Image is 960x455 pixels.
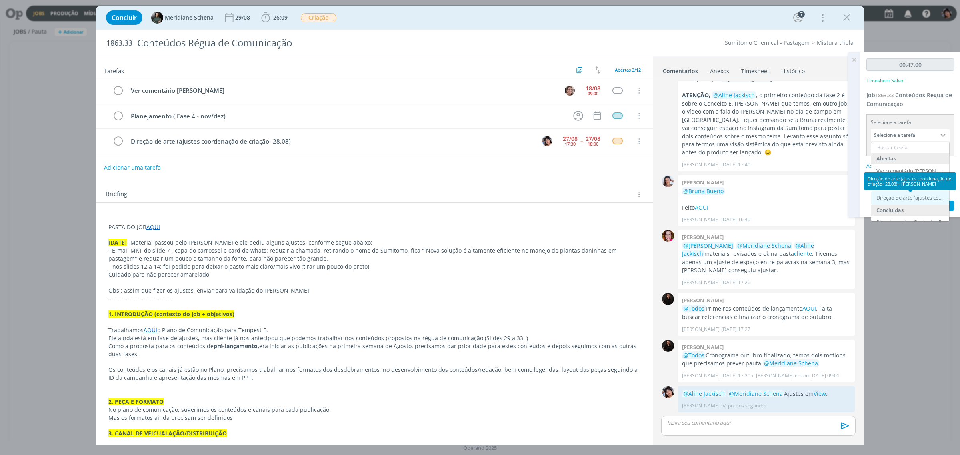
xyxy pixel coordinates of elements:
[682,390,851,398] p: Ajustes em .
[108,414,640,422] p: Mas os formatos ainda precisam ser definidos
[108,294,640,302] p: -------------------------------
[144,326,157,334] a: AQUI
[127,136,534,146] div: Direção de arte (ajustes coordenação de criação- 28.08)
[106,39,132,48] span: 1863.33
[752,372,809,379] span: e [PERSON_NAME] editou
[683,242,733,249] span: @[PERSON_NAME]
[682,91,851,157] p: , o primeiro conteúdo da fase 2 é sobre o Conceito E. [PERSON_NAME] que temos, em outro job, o ví...
[108,287,640,295] p: Obs.: assim que fizer os ajustes, enviar para validação do [PERSON_NAME].
[662,293,674,305] img: S
[682,233,724,241] b: [PERSON_NAME]
[810,372,840,379] span: [DATE] 09:01
[96,6,864,445] div: dialog
[871,119,950,126] div: Selecione a tarefa
[108,366,640,382] p: Os conteúdos e os canais já estão no Plano, precisamos trabalhar nos formatos dos desdobramentos,...
[682,204,851,212] p: Feito
[682,91,710,99] u: ATENÇÃO,
[108,429,227,437] strong: 3. CANAL DE VEICUALAÇÃO/DISTRIBUIÇÃO
[798,11,805,18] div: 7
[814,390,826,397] a: View
[802,305,816,312] a: AQUI
[683,390,725,397] span: @Aline Jackisch
[165,15,214,20] span: Meridiane Schena
[108,398,164,405] strong: 2. PEÇA E FORMATO
[127,86,557,96] div: Ver comentário [PERSON_NAME]
[106,10,142,25] button: Concluir
[682,179,724,186] b: [PERSON_NAME]
[108,342,640,358] p: Como a proposta para os conteúdos de era iniciar as publicações na primeira semana de Agosto, pre...
[565,86,575,96] img: A
[106,189,127,200] span: Briefing
[866,91,952,108] span: Conteúdos Régua de Comunicação
[721,372,750,379] span: [DATE] 17:20
[683,305,704,312] span: @Todos
[792,11,804,24] button: 7
[682,161,720,168] p: [PERSON_NAME]
[662,386,674,398] img: E
[866,162,954,170] div: Adicionar descrição
[737,242,791,249] span: @Meridiane Schena
[564,84,576,96] button: A
[682,279,720,286] p: [PERSON_NAME]
[565,142,576,146] div: 17:30
[876,195,946,201] div: Direção de arte (ajustes coordenação de criação- 28.08) - [PERSON_NAME]
[721,161,750,168] span: [DATE] 17:40
[586,86,600,91] div: 18/08
[682,297,724,304] b: [PERSON_NAME]
[864,172,956,190] div: Direção de arte (ajustes coordenação de criação- 28.08) - [PERSON_NAME]
[729,390,783,397] span: @Meridiane Schena
[871,153,949,164] div: Abertas
[682,343,724,351] b: [PERSON_NAME]
[866,91,952,108] a: Job1863.33Conteúdos Régua de Comunicação
[682,305,851,321] p: Primeiros conteúdos de lançamento . Falta buscar referências e finalizar o cronograma de outubro.
[108,263,640,271] p: _ nos slides 12 a 14: foi pedido para deixar o pasto mais claro/mais vivo (tirar um pouco do preto).
[301,13,336,22] span: Criação
[721,402,767,409] span: há poucos segundos
[721,279,750,286] span: [DATE] 17:26
[214,342,259,350] strong: pré-lançamento,
[725,39,810,46] a: Sumitomo Chemical - Pastagem
[682,402,720,409] p: [PERSON_NAME]
[108,239,127,246] strong: [DATE]
[662,175,674,187] img: N
[876,219,946,226] div: Planejamento - Contextualização do trabalho - [PERSON_NAME]
[108,334,640,342] p: Ele ainda está em fase de ajustes, mas cliente já nos antecipou que podemos trabalhar nos conteúd...
[108,406,640,414] p: No plano de comunicação, sugerimos os conteúdos e canais para cada publicação.
[151,12,214,24] button: MMeridiane Schena
[108,326,640,334] p: Trabalhamos o Plano de Comunicação para Tempest E.
[876,168,946,174] div: Ver comentário [PERSON_NAME]
[713,91,755,99] span: @Aline Jackisch
[108,271,640,279] p: Cuidado para não parecer amarelado.
[871,205,949,216] div: Concluídas
[817,39,854,46] a: Mistura tripla
[108,247,640,263] p: - E-mail MKT do slide 7 , capa do carrossel e card de whats: reduzir a chamada, retirando o nome ...
[875,92,894,99] span: 1863.33
[580,138,583,144] span: --
[794,250,812,257] a: cliente
[683,187,724,195] span: @Bruna Bueno
[104,65,124,75] span: Tarefas
[662,64,698,75] a: Comentários
[682,216,720,223] p: [PERSON_NAME]
[682,372,720,379] p: [PERSON_NAME]
[259,11,290,24] button: 26:09
[595,66,600,74] img: arrow-down-up.svg
[781,64,805,75] a: Histórico
[741,64,770,75] a: Timesheet
[764,359,818,367] span: @Meridiane Schena
[541,135,553,147] button: E
[662,340,674,352] img: S
[682,351,851,368] p: Cronograma outubro finalizado, temos dois motions que precisamos prever pauta!
[146,223,160,231] a: AQUI
[871,142,949,153] input: Buscar tarefa
[151,12,163,24] img: M
[108,239,640,247] p: - Material passou pelo [PERSON_NAME] e ele pediu alguns ajustes, conforme segue abaixo:
[300,13,337,23] button: Criação
[104,160,161,175] button: Adicionar uma tarefa
[586,136,600,142] div: 27/08
[695,204,708,211] a: AQUI
[108,310,234,318] strong: 1. INTRODUÇÃO (contexto do job + objetivos)
[112,14,137,21] span: Concluir
[588,91,598,96] div: 09:00
[866,77,904,84] p: Timesheet Salvo!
